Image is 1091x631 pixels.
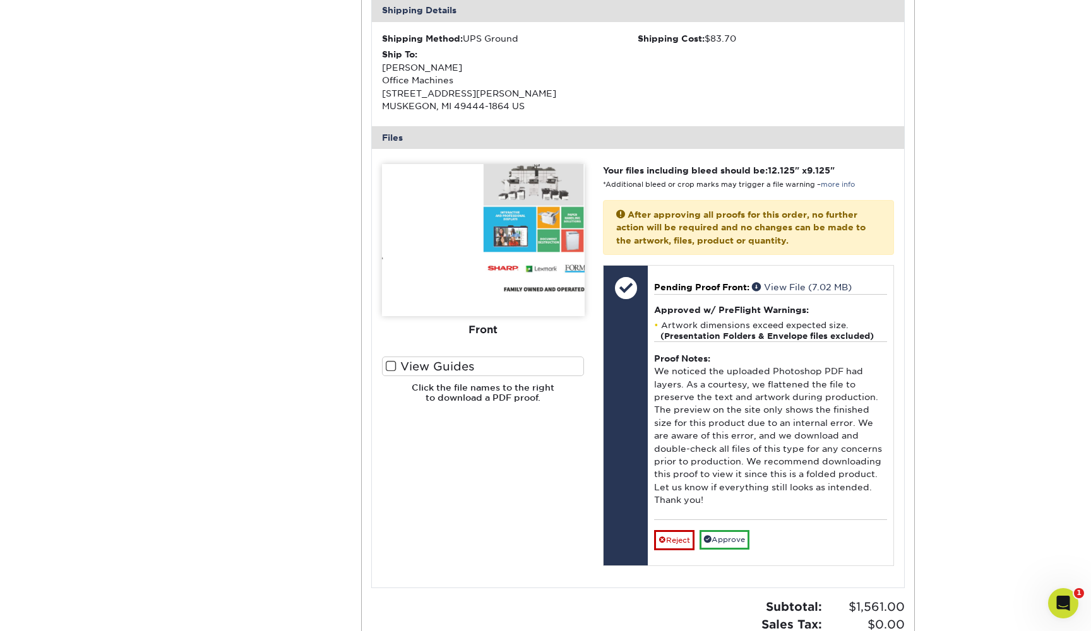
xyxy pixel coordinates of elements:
span: Messages [105,425,148,434]
a: View File (7.02 MB) [752,282,852,292]
p: Hi [PERSON_NAME] [25,90,227,111]
div: Every Door Direct Mail®Reach the customers that matter most, for less. [13,345,239,404]
span: Pending Proof Front: [654,282,749,292]
span: 12.125 [768,165,795,175]
div: Print Order Status [26,244,212,257]
div: Every Door Direct Mail® [81,355,227,368]
strong: Proof Notes: [654,353,710,363]
div: Shipping Information and Services [26,314,212,327]
strong: Sales Tax: [761,617,822,631]
button: Help [169,394,253,444]
iframe: Google Customer Reviews [3,593,107,627]
div: Files [372,126,905,149]
span: 9.125 [807,165,830,175]
img: Profile image for Irene [150,20,176,45]
span: Search for help [26,215,102,228]
span: 1 [1074,588,1084,598]
div: We noticed the uploaded Photoshop PDF had layers. As a courtesy, we flattened the file to preserv... [654,341,887,519]
strong: Shipping Cost: [638,33,705,44]
strong: After approving all proofs for this order, no further action will be required and no changes can ... [616,209,866,245]
div: Send us a message [26,159,211,172]
div: Spot Gloss File Setup [18,285,234,309]
strong: Subtotal: [766,599,822,613]
label: View Guides [382,357,585,376]
a: Reject [654,530,695,550]
div: $83.70 [638,32,894,45]
div: Creating Print-Ready Files [18,262,234,285]
h6: Click the file names to the right to download a PDF proof. [382,382,585,413]
img: Profile image for Avery [174,20,200,45]
span: Home [28,425,56,434]
div: UPS Ground [382,32,638,45]
div: We'll be back online in 1 hour [26,172,211,186]
small: *Additional bleed or crop marks may trigger a file warning – [603,180,855,189]
div: Shipping Information and Services [18,309,234,332]
button: Messages [84,394,168,444]
span: Help [200,425,220,434]
strong: Ship To: [382,49,417,59]
iframe: Intercom live chat [1048,588,1078,618]
button: Search for help [18,208,234,233]
strong: Shipping Method: [382,33,463,44]
div: [PERSON_NAME] Office Machines [STREET_ADDRESS][PERSON_NAME] MUSKEGON, MI 49444-1864 US [382,48,638,112]
span: $1,561.00 [826,598,905,616]
span: Reach the customers that matter most, for less. [81,369,196,392]
p: How can we help? [25,111,227,133]
h4: Approved w/ PreFlight Warnings: [654,305,887,315]
img: Profile image for Jenny [198,20,224,45]
div: Front [382,316,585,344]
div: Spot Gloss File Setup [26,290,212,304]
a: Approve [700,530,749,550]
strong: Your files including bleed should be: " x " [603,165,835,175]
div: Print Order Status [18,239,234,262]
div: Send us a messageWe'll be back online in 1 hour [13,148,240,196]
li: Artwork dimensions exceed expected size. [654,320,887,341]
img: logo [25,24,119,44]
a: more info [821,180,855,189]
strong: (Presentation Folders & Envelope files excluded) [660,331,874,341]
div: Creating Print-Ready Files [26,267,212,280]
